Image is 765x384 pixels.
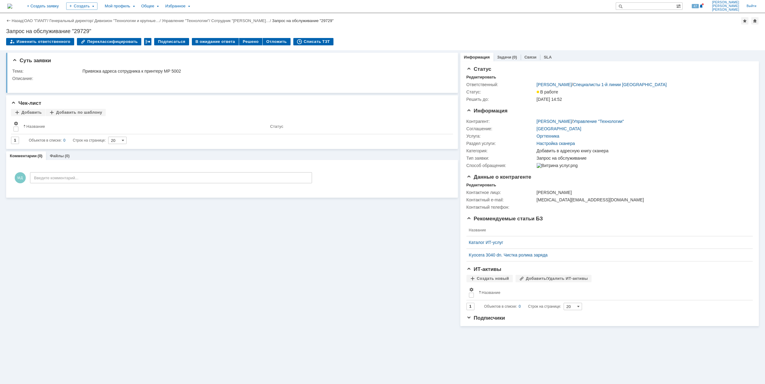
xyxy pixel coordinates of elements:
div: Запрос на обслуживание "29729" [6,28,759,34]
a: Связи [524,55,536,59]
div: Название [26,124,45,129]
img: Витрина услуг.png [537,163,578,168]
div: Контактный телефон: [466,205,535,210]
div: Раздел услуги: [466,141,535,146]
th: Название [21,119,268,134]
a: Управление "Технологии" [162,18,209,23]
div: (0) [38,154,43,158]
a: Kyocera 3040 dn. Чистка ролика заряда [469,253,745,257]
a: Генеральный директор [49,18,92,23]
a: Перейти на домашнюю страницу [7,4,12,9]
span: 47 [692,4,699,8]
div: / [537,119,624,124]
div: Статус [270,124,283,129]
span: Информация [466,108,508,114]
span: [PERSON_NAME] [712,4,739,8]
div: Редактировать [466,183,496,188]
th: Название [466,224,748,236]
div: Соглашение: [466,126,535,131]
a: Файлы [50,154,64,158]
span: Суть заявки [12,58,51,63]
div: Решить до: [466,97,535,102]
a: Специалисты 1-й линии [GEOGRAPHIC_DATA] [573,82,667,87]
i: Строк на странице: [29,137,106,144]
span: Чек-лист [11,100,41,106]
span: Статус [466,66,491,72]
div: Способ обращения: [466,163,535,168]
span: ИТ-активы [466,266,501,272]
div: 0 [63,137,66,144]
div: Контрагент: [466,119,535,124]
a: Комментарии [10,154,37,158]
span: Объектов в списке: [484,304,517,309]
div: | [23,18,24,23]
div: Сделать домашней страницей [751,17,759,25]
div: Тема: [12,69,81,74]
span: [DATE] 14:52 [537,97,562,102]
span: [PERSON_NAME] [712,8,739,12]
span: Данные о контрагенте [466,174,531,180]
a: Задачи [497,55,511,59]
a: [GEOGRAPHIC_DATA] [537,126,581,131]
th: Статус [268,119,448,134]
a: Дивизион "Технологии и крупные… [94,18,160,23]
th: Название [476,285,748,300]
div: Создать [66,2,97,10]
a: Каталог ИТ-услуг [469,240,745,245]
div: Ответственный: [466,82,535,87]
div: Редактировать [466,75,496,80]
div: (0) [512,55,517,59]
div: Запрос на обслуживание [537,156,749,161]
span: Настройки [13,121,18,126]
div: (0) [65,154,70,158]
div: [MEDICAL_DATA][EMAIL_ADDRESS][DOMAIN_NAME] [537,197,749,202]
div: Статус: [466,89,535,94]
span: В работе [537,89,558,94]
a: SLA [544,55,552,59]
a: Настройка сканера [537,141,575,146]
a: Назад [12,18,23,23]
span: Рекомендуемые статьи БЗ [466,216,543,222]
i: Строк на странице: [484,303,561,310]
div: Контактное лицо: [466,190,535,195]
div: Название [482,290,500,295]
span: Подписчики [466,315,505,321]
div: Тип заявки: [466,156,535,161]
div: 0 [519,303,521,310]
div: [PERSON_NAME] [537,190,749,195]
div: Работа с массовостью [144,38,151,45]
div: / [537,82,667,87]
span: Расширенный поиск [676,3,682,9]
div: Контактный e-mail: [466,197,535,202]
img: logo [7,4,12,9]
a: [PERSON_NAME] [537,82,572,87]
a: [PERSON_NAME] [537,119,572,124]
a: Сотрудник "[PERSON_NAME]… [211,18,270,23]
div: Запрос на обслуживание "29729" [272,18,334,23]
div: Привязка адреса сотрудника к принтеру MP 5002 [82,69,447,74]
div: Добавить в адресную книгу сканера [537,148,749,153]
a: Управление "Технологии" [573,119,624,124]
div: Услуга: [466,134,535,139]
a: Оргтехника [537,134,559,139]
span: МД [15,172,26,183]
div: Добавить в избранное [741,17,748,25]
span: Настройки [469,287,474,292]
div: Описание: [12,76,448,81]
div: / [94,18,162,23]
a: ОАО "ГИАП" [24,18,47,23]
div: / [49,18,94,23]
div: / [211,18,272,23]
a: Информация [464,55,490,59]
span: [PERSON_NAME] [712,1,739,4]
span: Объектов в списке: [29,138,62,143]
div: Категория: [466,148,535,153]
div: / [24,18,50,23]
div: / [162,18,211,23]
